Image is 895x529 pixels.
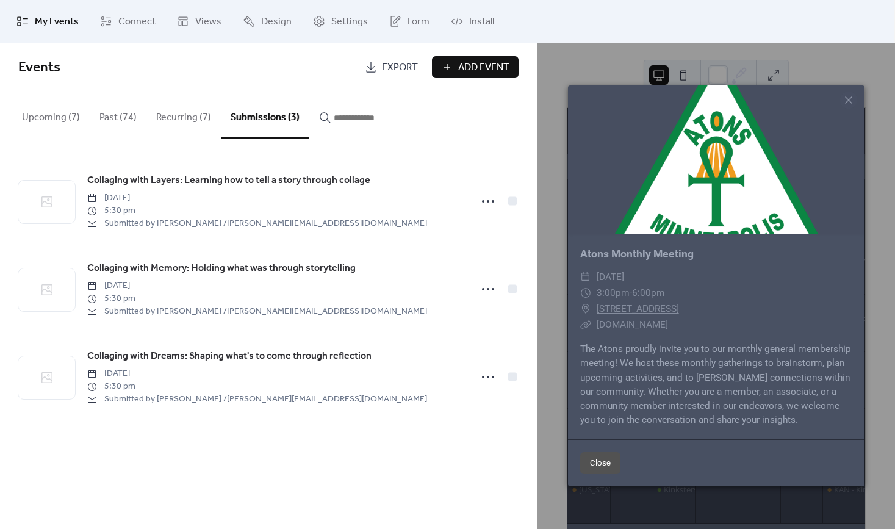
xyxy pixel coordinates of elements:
[18,54,60,81] span: Events
[87,173,370,188] span: Collaging with Layers: Learning how to tell a story through collage
[7,5,88,38] a: My Events
[87,367,427,380] span: [DATE]
[146,92,221,137] button: Recurring (7)
[195,15,221,29] span: Views
[458,60,509,75] span: Add Event
[408,15,430,29] span: Form
[568,342,864,427] div: The Atons proudly invite you to our monthly general membership meeting! We host these monthly gat...
[630,287,632,298] span: -
[580,452,620,474] button: Close
[90,92,146,137] button: Past (74)
[87,261,356,276] a: Collaging with Memory: Holding what was through storytelling
[118,15,156,29] span: Connect
[580,301,591,317] div: ​
[632,287,665,298] span: 6:00pm
[331,15,368,29] span: Settings
[597,269,624,285] span: [DATE]
[597,301,679,317] a: [STREET_ADDRESS]
[87,217,427,230] span: Submitted by [PERSON_NAME] / [PERSON_NAME][EMAIL_ADDRESS][DOMAIN_NAME]
[442,5,503,38] a: Install
[87,348,372,364] a: Collaging with Dreams: Shaping what's to come through reflection
[304,5,377,38] a: Settings
[87,173,370,189] a: Collaging with Layers: Learning how to tell a story through collage
[234,5,301,38] a: Design
[87,305,427,318] span: Submitted by [PERSON_NAME] / [PERSON_NAME][EMAIL_ADDRESS][DOMAIN_NAME]
[35,15,79,29] span: My Events
[580,285,591,301] div: ​
[380,5,439,38] a: Form
[168,5,231,38] a: Views
[87,380,427,393] span: 5:30 pm
[580,269,591,285] div: ​
[261,15,292,29] span: Design
[87,204,427,217] span: 5:30 pm
[580,317,591,333] div: ​
[87,279,427,292] span: [DATE]
[12,92,90,137] button: Upcoming (7)
[382,60,418,75] span: Export
[356,56,427,78] a: Export
[469,15,494,29] span: Install
[87,292,427,305] span: 5:30 pm
[597,287,630,298] span: 3:00pm
[597,319,668,330] a: [DOMAIN_NAME]
[87,192,427,204] span: [DATE]
[91,5,165,38] a: Connect
[87,393,427,406] span: Submitted by [PERSON_NAME] / [PERSON_NAME][EMAIL_ADDRESS][DOMAIN_NAME]
[432,56,519,78] button: Add Event
[87,349,372,364] span: Collaging with Dreams: Shaping what's to come through reflection
[580,248,694,260] a: Atons Monthly Meeting
[221,92,309,139] button: Submissions (3)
